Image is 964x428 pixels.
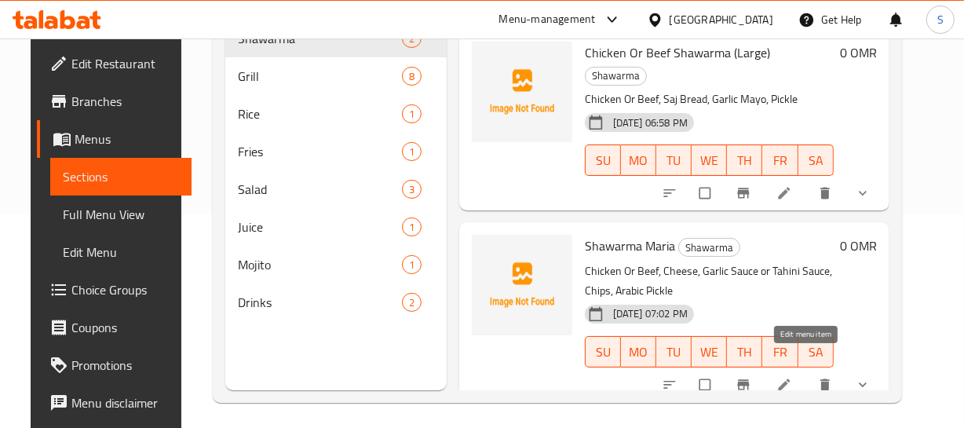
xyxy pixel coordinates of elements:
[472,42,572,142] img: Chicken Or Beef Shawarma (Large)
[71,280,179,299] span: Choice Groups
[225,246,447,284] div: Mojito1
[63,205,179,224] span: Full Menu View
[238,293,402,312] span: Drinks
[690,178,723,208] span: Select to update
[656,144,692,176] button: TU
[733,149,756,172] span: TH
[402,255,422,274] div: items
[855,377,871,393] svg: Show Choices
[798,144,834,176] button: SA
[762,144,798,176] button: FR
[402,180,422,199] div: items
[592,341,615,364] span: SU
[652,176,690,210] button: sort-choices
[238,104,402,123] span: Rice
[663,341,685,364] span: TU
[37,45,192,82] a: Edit Restaurant
[402,293,422,312] div: items
[238,218,402,236] span: Juice
[50,233,192,271] a: Edit Menu
[627,341,650,364] span: MO
[63,167,179,186] span: Sections
[808,368,845,402] button: delete
[679,239,739,257] span: Shawarma
[75,130,179,148] span: Menus
[692,336,727,368] button: WE
[50,158,192,196] a: Sections
[402,142,422,161] div: items
[607,115,694,130] span: [DATE] 06:58 PM
[225,57,447,95] div: Grill8
[762,336,798,368] button: FR
[670,11,773,28] div: [GEOGRAPHIC_DATA]
[403,107,421,122] span: 1
[805,341,827,364] span: SA
[402,67,422,86] div: items
[37,271,192,309] a: Choice Groups
[698,149,721,172] span: WE
[50,196,192,233] a: Full Menu View
[586,67,646,85] span: Shawarma
[585,262,834,301] p: Chicken Or Beef, Cheese, Garlic Sauce or Tahini Sauce, Chips, Arabic Pickle
[71,393,179,412] span: Menu disclaimer
[225,208,447,246] div: Juice1
[402,218,422,236] div: items
[733,341,756,364] span: TH
[403,220,421,235] span: 1
[621,336,656,368] button: MO
[37,120,192,158] a: Menus
[499,10,596,29] div: Menu-management
[238,67,402,86] div: Grill
[726,368,764,402] button: Branch-specific-item
[840,42,877,64] h6: 0 OMR
[592,149,615,172] span: SU
[238,180,402,199] span: Salad
[805,149,827,172] span: SA
[769,341,791,364] span: FR
[37,309,192,346] a: Coupons
[678,238,740,257] div: Shawarma
[621,144,656,176] button: MO
[727,336,762,368] button: TH
[840,235,877,257] h6: 0 OMR
[937,11,944,28] span: S
[845,176,883,210] button: show more
[403,144,421,159] span: 1
[776,185,795,201] a: Edit menu item
[585,234,675,258] span: Shawarma Maria
[769,149,791,172] span: FR
[652,368,690,402] button: sort-choices
[585,144,621,176] button: SU
[808,176,845,210] button: delete
[225,170,447,208] div: Salad3
[37,82,192,120] a: Branches
[37,384,192,422] a: Menu disclaimer
[663,149,685,172] span: TU
[698,341,721,364] span: WE
[627,149,650,172] span: MO
[403,258,421,273] span: 1
[472,235,572,335] img: Shawarma Maria
[607,306,694,321] span: [DATE] 07:02 PM
[402,104,422,123] div: items
[690,370,723,400] span: Select to update
[692,144,727,176] button: WE
[403,182,421,197] span: 3
[238,255,402,274] span: Mojito
[225,95,447,133] div: Rice1
[71,92,179,111] span: Branches
[37,346,192,384] a: Promotions
[585,90,834,109] p: Chicken Or Beef, Saj Bread, Garlic Mayo, Pickle
[225,13,447,327] nav: Menu sections
[63,243,179,262] span: Edit Menu
[238,142,402,161] span: Fries
[71,54,179,73] span: Edit Restaurant
[225,133,447,170] div: Fries1
[798,336,834,368] button: SA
